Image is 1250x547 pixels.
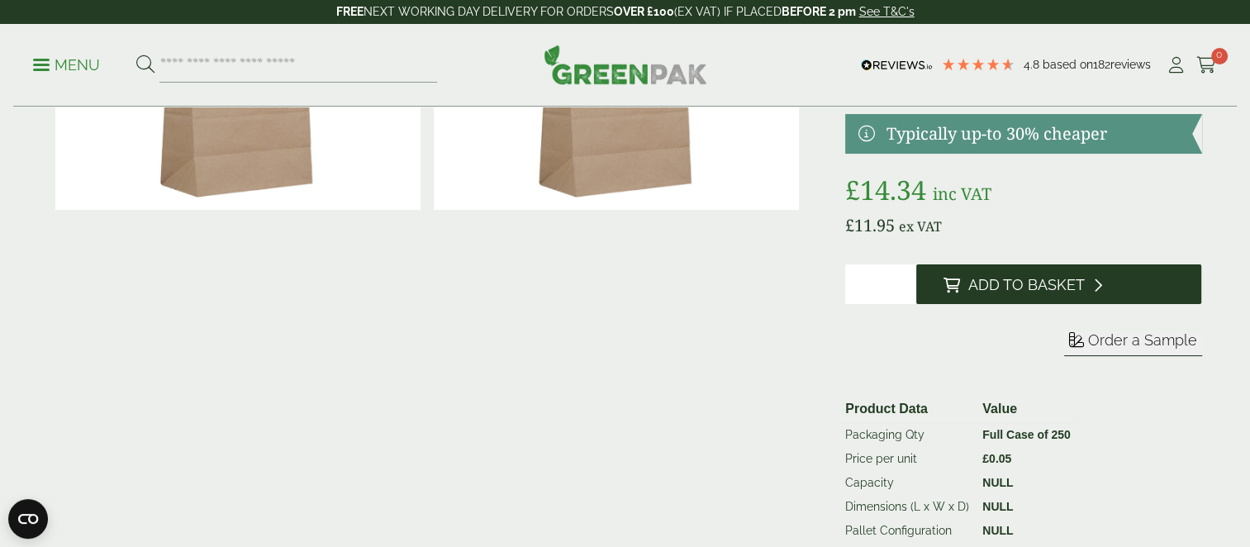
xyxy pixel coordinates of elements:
[336,5,364,18] strong: FREE
[1110,58,1151,71] span: reviews
[916,264,1201,304] button: Add to Basket
[861,59,933,71] img: REVIEWS.io
[1211,48,1228,64] span: 0
[967,276,1084,294] span: Add to Basket
[976,396,1077,423] th: Value
[982,524,1013,537] strong: NULL
[1088,331,1197,349] span: Order a Sample
[1064,331,1202,356] button: Order a Sample
[839,422,976,447] td: Packaging Qty
[1196,53,1217,78] a: 0
[859,5,915,18] a: See T&C's
[982,500,1013,513] strong: NULL
[33,55,100,75] p: Menu
[1043,58,1093,71] span: Based on
[33,55,100,72] a: Menu
[941,57,1015,72] div: 4.79 Stars
[1024,58,1043,71] span: 4.8
[845,214,895,236] bdi: 11.95
[845,172,926,207] bdi: 14.34
[982,452,989,465] span: £
[899,217,942,235] span: ex VAT
[982,428,1071,441] strong: Full Case of 250
[782,5,856,18] strong: BEFORE 2 pm
[845,214,854,236] span: £
[1196,57,1217,74] i: Cart
[544,45,707,84] img: GreenPak Supplies
[839,495,976,519] td: Dimensions (L x W x D)
[8,499,48,539] button: Open CMP widget
[839,396,976,423] th: Product Data
[845,172,860,207] span: £
[982,452,1011,465] bdi: 0.05
[839,519,976,543] td: Pallet Configuration
[614,5,674,18] strong: OVER £100
[982,476,1013,489] strong: NULL
[1093,58,1110,71] span: 182
[1166,57,1186,74] i: My Account
[839,471,976,495] td: Capacity
[933,183,991,205] span: inc VAT
[839,447,976,471] td: Price per unit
